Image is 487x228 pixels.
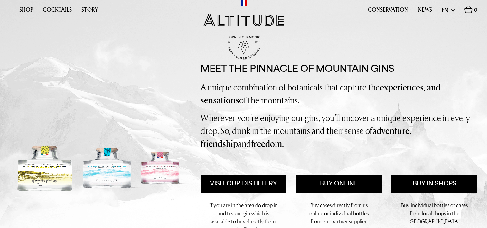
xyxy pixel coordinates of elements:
[304,201,373,226] p: Buy cases directly from us online or individual bottles from our partner supplier.
[201,125,411,150] strong: adventure, friendship
[464,6,473,13] img: Basket
[201,111,477,150] p: Wherever you’re enjoying our gins, you’ll uncover a unique experience in every drop. So, drink in...
[81,6,98,16] a: Story
[368,6,408,16] a: Conservation
[296,175,382,193] a: Buy Online
[228,36,260,60] img: Born in Chamonix - Est. 2017 - Espirit des Montagnes
[201,81,441,106] strong: experiences, and sensations
[418,6,432,16] a: News
[19,6,33,16] a: Shop
[400,201,469,226] p: Buy individual bottles or cases from local shops in the [GEOGRAPHIC_DATA].
[464,6,477,17] a: 0
[203,14,284,26] img: Altitude Gin
[251,138,284,150] strong: freedom.
[43,6,72,16] a: Cocktails
[201,175,286,193] a: Visit Our Distillery
[201,81,477,107] p: A unique combination of botanicals that capture the of the mountains.
[391,175,477,193] a: Buy in Shops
